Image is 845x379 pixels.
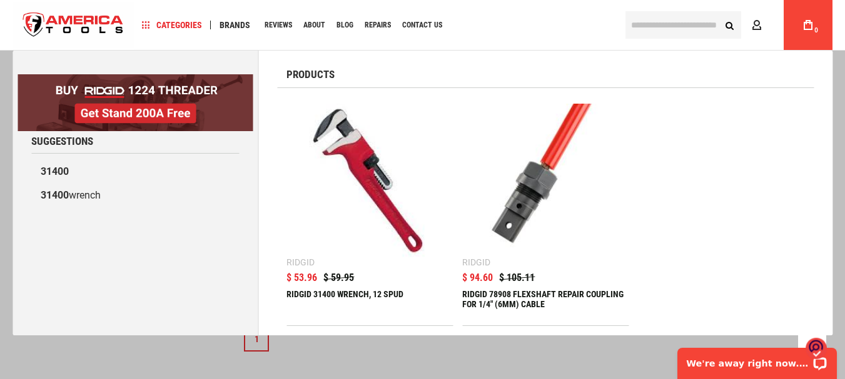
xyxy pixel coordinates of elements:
[499,273,535,283] span: $ 105.11
[462,258,490,267] div: Ridgid
[298,17,331,34] a: About
[331,17,359,34] a: Blog
[286,258,315,267] div: Ridgid
[669,340,845,379] iframe: LiveChat chat widget
[402,21,442,29] span: Contact Us
[397,17,448,34] a: Contact Us
[142,21,202,29] span: Categories
[303,21,325,29] span: About
[365,21,391,29] span: Repairs
[31,136,93,147] span: Suggestions
[18,74,253,131] img: BOGO: Buy RIDGID® 1224 Threader, Get Stand 200A Free!
[462,289,629,319] div: RIDGID 78908 FLEXSHAFT REPAIR COUPLING FOR 1/4
[136,17,208,34] a: Categories
[41,189,69,201] b: 31400
[323,273,354,283] span: $ 59.95
[336,21,353,29] span: Blog
[293,104,447,257] img: RIDGID 31400 WRENCH, 12 SPUD
[814,27,818,34] span: 0
[265,21,292,29] span: Reviews
[717,13,741,37] button: Search
[18,74,253,84] a: BOGO: Buy RIDGID® 1224 Threader, Get Stand 200A Free!
[462,97,629,325] a: RIDGID 78908 FLEXSHAFT REPAIR COUPLING FOR 1/4 Ridgid $ 105.11 $ 94.60 RIDGID 78908 FLEXSHAFT REP...
[462,273,493,283] span: $ 94.60
[214,17,256,34] a: Brands
[286,69,335,80] span: Products
[286,273,317,283] span: $ 53.96
[220,21,250,29] span: Brands
[259,17,298,34] a: Reviews
[359,17,397,34] a: Repairs
[286,289,453,319] div: RIDGID 31400 WRENCH, 12 SPUD
[13,2,134,49] img: America Tools
[286,97,453,325] a: RIDGID 31400 WRENCH, 12 SPUD Ridgid $ 59.95 $ 53.96 RIDGID 31400 WRENCH, 12 SPUD
[41,165,69,177] b: 31400
[13,2,134,49] a: store logo
[806,337,827,360] img: o1IwAAAABJRU5ErkJggg==
[31,184,239,207] a: 31400wrench
[468,104,622,257] img: RIDGID 78908 FLEXSHAFT REPAIR COUPLING FOR 1/4
[31,160,239,184] a: 31400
